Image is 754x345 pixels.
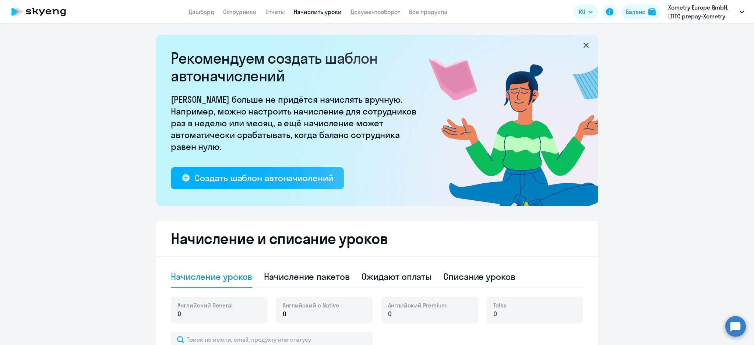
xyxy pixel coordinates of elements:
a: Документооборот [350,8,400,15]
span: 0 [177,309,181,319]
h2: Начисление и списание уроков [171,230,583,247]
img: balance [648,8,656,15]
span: 0 [283,309,286,319]
span: Английский General [177,301,233,309]
a: Дашборд [188,8,214,15]
div: Ожидают оплаты [362,271,432,282]
span: RU [579,7,585,16]
button: Создать шаблон автоначислений [171,167,344,189]
a: Все продукты [409,8,447,15]
span: 0 [493,309,497,319]
div: Списание уроков [443,271,515,282]
span: Talks [493,301,507,309]
div: Начисление пакетов [264,271,349,282]
a: Отчеты [265,8,285,15]
span: Английский с Native [283,301,339,309]
p: Xometry Europe GmbH, LTITC prepay-Xometry Europe GmbH [668,3,737,21]
span: Английский Premium [388,301,447,309]
div: Начисление уроков [171,271,252,282]
button: Xometry Europe GmbH, LTITC prepay-Xometry Europe GmbH [665,3,748,21]
span: 0 [388,309,392,319]
a: Сотрудники [223,8,257,15]
div: Баланс [626,7,645,16]
p: [PERSON_NAME] больше не придётся начислять вручную. Например, можно настроить начисление для сотр... [171,94,421,152]
a: Начислить уроки [294,8,342,15]
button: RU [574,4,598,19]
button: Балансbalance [621,4,660,19]
h2: Рекомендуем создать шаблон автоначислений [171,49,421,85]
div: Создать шаблон автоначислений [195,172,333,184]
